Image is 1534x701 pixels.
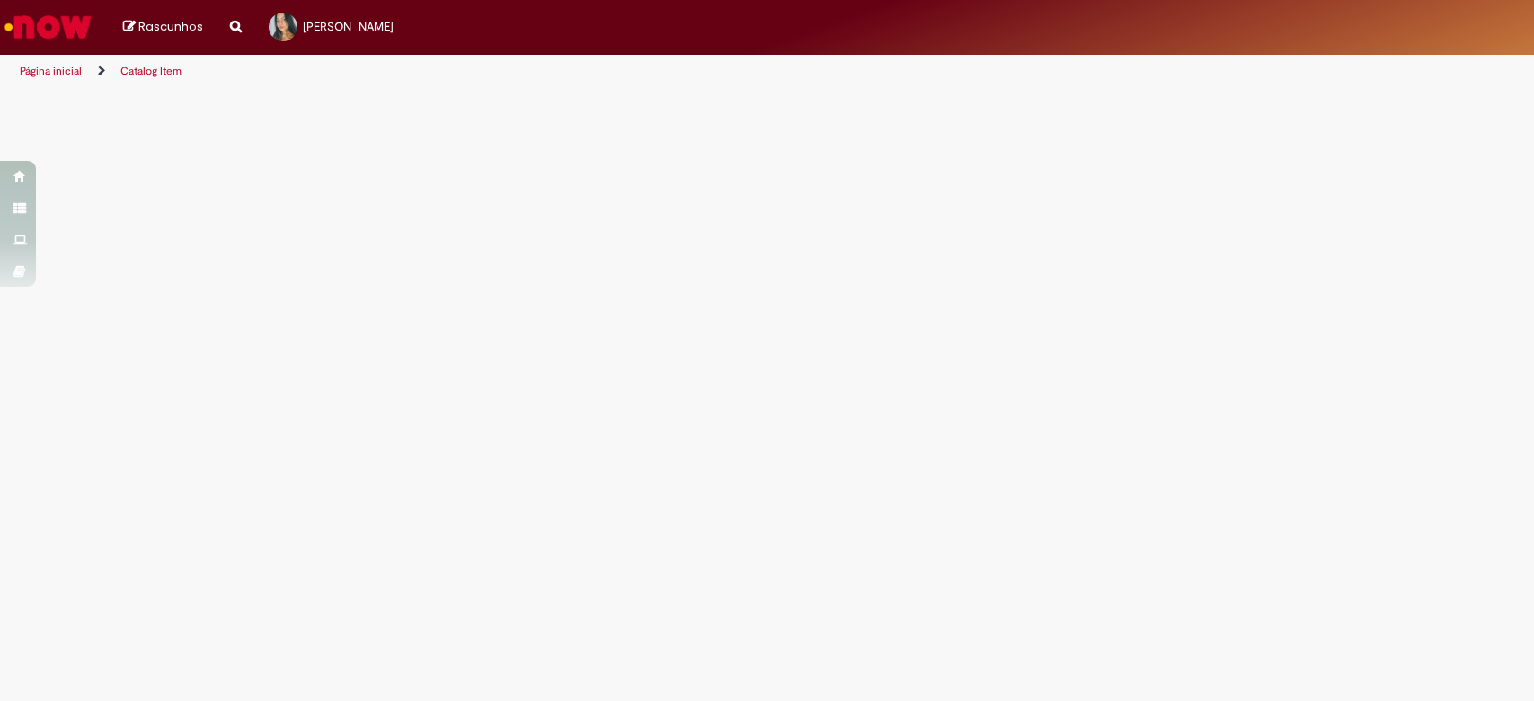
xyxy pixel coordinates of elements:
ul: Trilhas de página [13,55,1009,88]
span: [PERSON_NAME] [303,19,394,34]
a: Catalog Item [120,64,182,78]
a: Rascunhos [123,19,203,36]
span: Rascunhos [138,18,203,35]
a: Página inicial [20,64,82,78]
img: ServiceNow [2,9,94,45]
